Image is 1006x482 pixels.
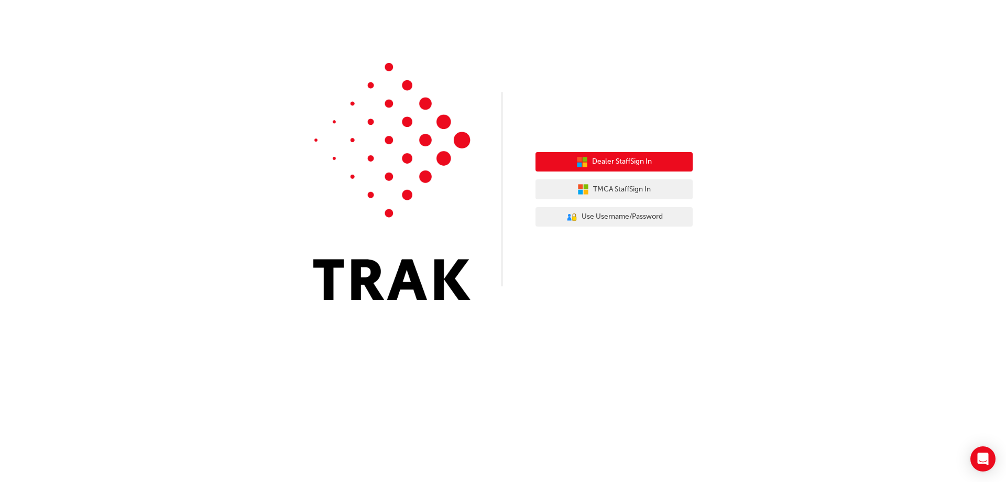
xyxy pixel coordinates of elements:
[535,207,693,227] button: Use Username/Password
[535,179,693,199] button: TMCA StaffSign In
[535,152,693,172] button: Dealer StaffSign In
[970,446,996,472] div: Open Intercom Messenger
[313,63,471,300] img: Trak
[582,211,663,223] span: Use Username/Password
[592,156,652,168] span: Dealer Staff Sign In
[593,184,651,196] span: TMCA Staff Sign In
